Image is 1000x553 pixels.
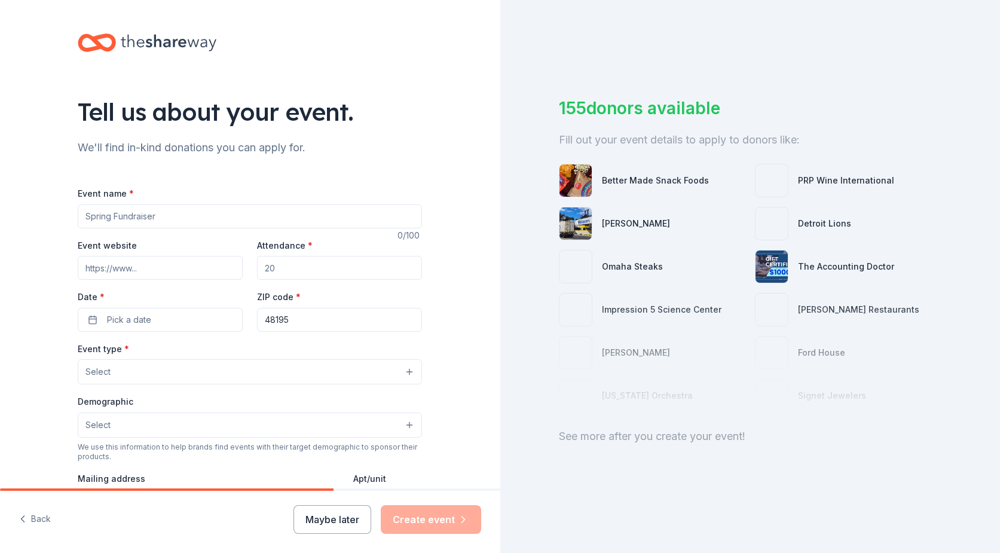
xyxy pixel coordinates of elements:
[85,365,111,379] span: Select
[78,291,243,303] label: Date
[756,207,788,240] img: photo for Detroit Lions
[257,308,422,332] input: 12345 (U.S. only)
[559,130,941,149] div: Fill out your event details to apply to donors like:
[78,473,145,485] label: Mailing address
[257,291,301,303] label: ZIP code
[78,308,243,332] button: Pick a date
[293,505,371,534] button: Maybe later
[559,207,592,240] img: photo for Matson
[756,250,788,283] img: photo for The Accounting Doctor
[257,240,313,252] label: Attendance
[19,507,51,532] button: Back
[353,473,386,485] label: Apt/unit
[78,343,129,355] label: Event type
[78,396,133,408] label: Demographic
[107,313,151,327] span: Pick a date
[257,256,422,280] input: 20
[78,138,422,157] div: We'll find in-kind donations you can apply for.
[78,359,422,384] button: Select
[602,259,663,274] div: Omaha Steaks
[78,256,243,280] input: https://www...
[602,173,709,188] div: Better Made Snack Foods
[602,216,670,231] div: [PERSON_NAME]
[78,442,422,462] div: We use this information to help brands find events with their target demographic to sponsor their...
[559,250,592,283] img: photo for Omaha Steaks
[397,228,422,243] div: 0 /100
[78,95,422,129] div: Tell us about your event.
[756,164,788,197] img: photo for PRP Wine International
[798,173,894,188] div: PRP Wine International
[559,427,941,446] div: See more after you create your event!
[78,188,134,200] label: Event name
[798,216,851,231] div: Detroit Lions
[78,240,137,252] label: Event website
[78,413,422,438] button: Select
[559,164,592,197] img: photo for Better Made Snack Foods
[798,259,894,274] div: The Accounting Doctor
[78,204,422,228] input: Spring Fundraiser
[559,96,941,121] div: 155 donors available
[85,418,111,432] span: Select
